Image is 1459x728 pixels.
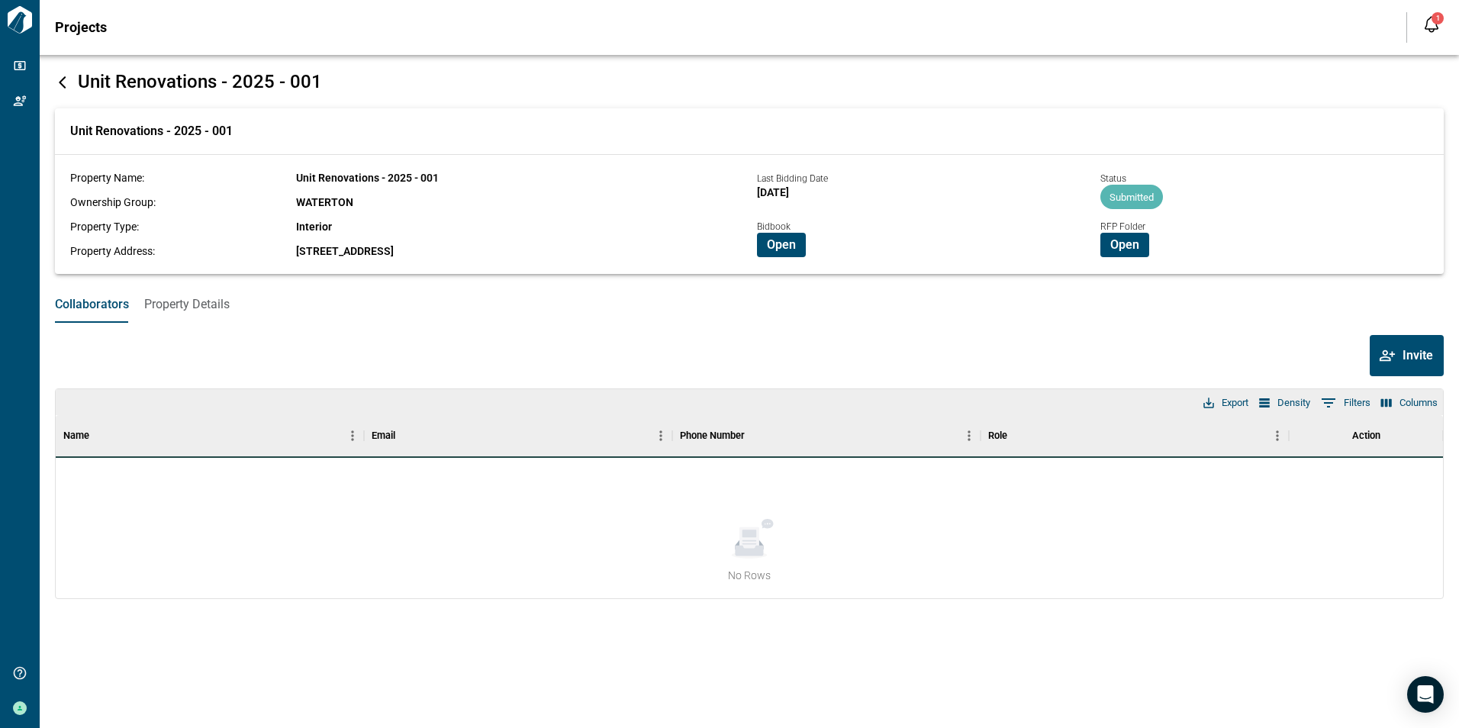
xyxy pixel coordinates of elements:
button: Menu [649,424,672,447]
a: Open [757,237,806,251]
span: Invite [1403,348,1433,363]
div: Action [1289,414,1443,457]
div: Phone Number [680,414,745,457]
span: No Rows [728,568,771,583]
button: Export [1200,393,1252,413]
button: Density [1255,393,1314,413]
span: Property Details [144,297,230,312]
button: Sort [1007,425,1029,446]
span: Bidbook [757,221,791,232]
div: Role [988,414,1007,457]
span: Status [1100,173,1126,184]
button: Show filters [1317,391,1374,415]
button: Menu [1266,424,1289,447]
span: [STREET_ADDRESS] [296,245,394,257]
span: Property Type: [70,221,139,233]
span: 1 [1436,14,1440,22]
div: Role [981,414,1289,457]
button: Open [757,233,806,257]
span: [DATE] [757,186,789,198]
span: Interior [296,221,332,233]
div: Name [63,414,89,457]
span: WATERTON [296,196,353,208]
span: Open [1110,237,1139,253]
button: Select columns [1377,393,1441,413]
button: Sort [89,425,111,446]
div: Phone Number [672,414,981,457]
span: Last Bidding Date [757,173,828,184]
div: Email [372,414,395,457]
span: Collaborators [55,297,129,312]
span: Ownership Group: [70,196,156,208]
span: RFP Folder [1100,221,1145,232]
div: Action [1352,414,1380,457]
span: Property Address: [70,245,155,257]
div: Email [364,414,672,457]
div: Open Intercom Messenger [1407,676,1444,713]
button: Menu [341,424,364,447]
a: Open [1100,237,1149,251]
button: Open notification feed [1419,12,1444,37]
span: Unit Renovations - 2025 - 001 [78,71,322,92]
button: Sort [745,425,766,446]
div: base tabs [40,286,1459,323]
span: Submitted [1100,192,1163,203]
span: Unit Renovations - 2025 - 001 [296,172,439,184]
span: Property Name: [70,172,144,184]
button: Sort [395,425,417,446]
button: Open [1100,233,1149,257]
button: Menu [958,424,981,447]
button: Invite [1370,335,1444,376]
span: Unit Renovations - 2025 - 001 [70,124,233,139]
span: Open [767,237,796,253]
div: Name [56,414,364,457]
span: Projects [55,20,107,35]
